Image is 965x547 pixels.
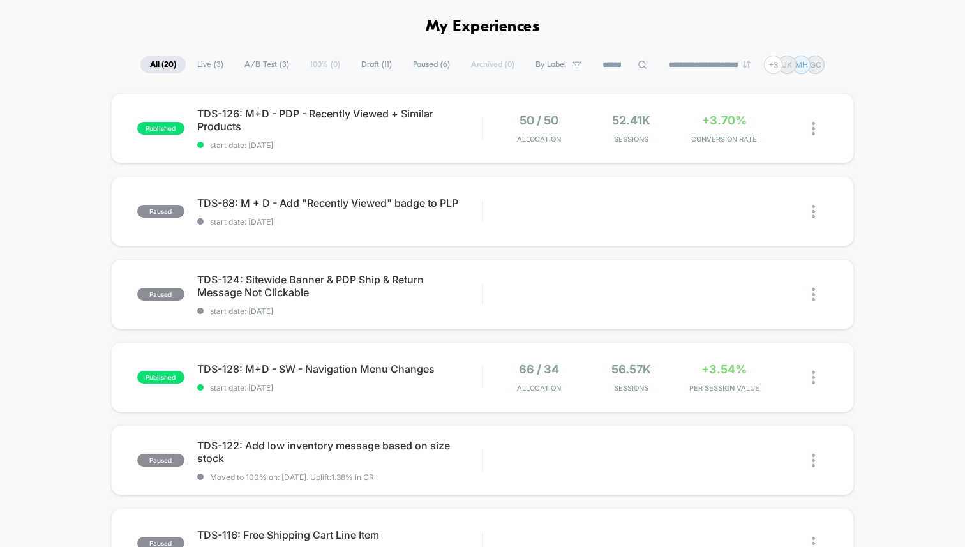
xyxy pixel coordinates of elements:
p: GC [810,60,821,70]
span: Sessions [588,135,675,144]
span: 50 / 50 [520,114,558,127]
img: close [812,205,815,218]
span: paused [137,288,184,301]
span: +3.70% [702,114,747,127]
span: TDS-126: M+D - PDP - Recently Viewed + Similar Products [197,107,482,133]
span: 56.57k [611,363,651,376]
span: Sessions [588,384,675,393]
span: TDS-128: M+D - SW - Navigation Menu Changes [197,363,482,375]
div: + 3 [764,56,782,74]
span: TDS-68: M + D - Add "Recently Viewed" badge to PLP [197,197,482,209]
span: CONVERSION RATE [681,135,767,144]
span: 52.41k [612,114,650,127]
span: TDS-124: Sitewide Banner & PDP Ship & Return Message Not Clickable [197,273,482,299]
span: PER SESSION VALUE [681,384,767,393]
span: Paused ( 6 ) [403,56,460,73]
span: TDS-116: Free Shipping Cart Line Item [197,528,482,541]
img: close [812,454,815,467]
span: Live ( 3 ) [188,56,233,73]
span: +3.54% [701,363,747,376]
img: close [812,122,815,135]
span: All ( 20 ) [140,56,186,73]
span: start date: [DATE] [197,383,482,393]
span: paused [137,454,184,467]
img: close [812,371,815,384]
span: Allocation [517,384,561,393]
span: Allocation [517,135,561,144]
span: Draft ( 11 ) [352,56,401,73]
span: Moved to 100% on: [DATE] . Uplift: 1.38% in CR [210,472,374,482]
span: By Label [535,60,566,70]
span: 66 / 34 [519,363,559,376]
img: close [812,288,815,301]
span: start date: [DATE] [197,140,482,150]
span: TDS-122: Add low inventory message based on size stock [197,439,482,465]
h1: My Experiences [426,18,540,36]
span: A/B Test ( 3 ) [235,56,299,73]
p: MH [795,60,808,70]
span: start date: [DATE] [197,217,482,227]
span: published [137,371,184,384]
span: start date: [DATE] [197,306,482,316]
span: published [137,122,184,135]
img: end [743,61,751,68]
p: JK [782,60,792,70]
span: paused [137,205,184,218]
